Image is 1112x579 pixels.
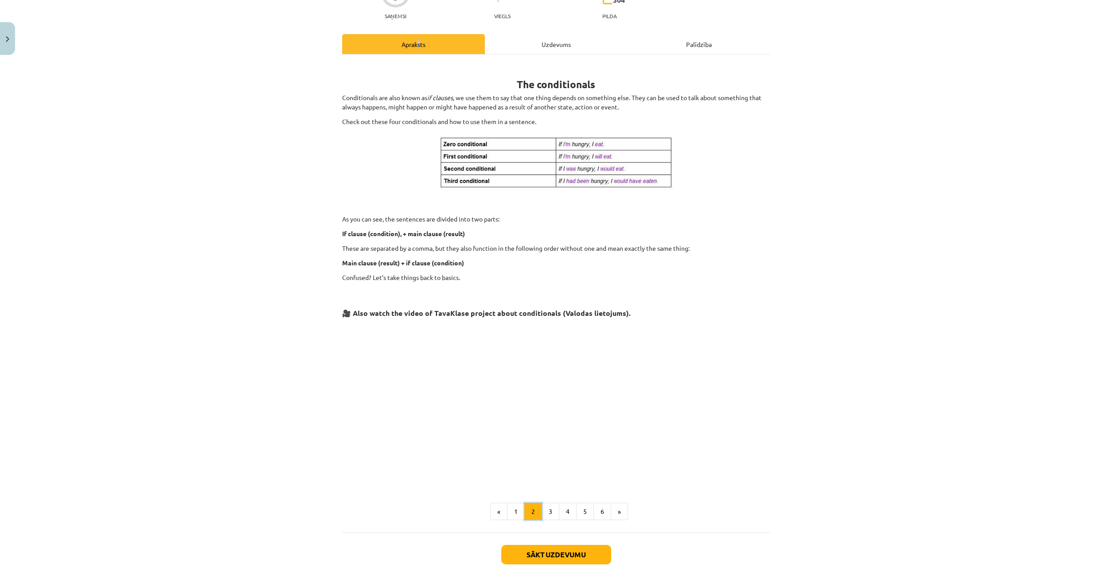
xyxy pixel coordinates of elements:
button: 2 [524,503,542,521]
p: As you can see, the sentences are divided into two parts: [342,214,770,224]
p: Check out these four conditionals and how to use them in a sentence. [342,117,770,126]
nav: Page navigation example [342,503,770,521]
div: Apraksts [342,34,485,54]
button: 4 [559,503,577,521]
button: 3 [542,503,559,521]
button: » [611,503,628,521]
button: 1 [507,503,525,521]
p: These are separated by a comma, but they also function in the following order without one and mea... [342,244,770,253]
div: Uzdevums [485,34,628,54]
p: Conditionals are also known as , we use them to say that one thing depends on something else. The... [342,93,770,112]
p: Viegls [494,13,511,19]
p: Confused? Let’s take things back to basics. [342,273,770,282]
strong: The conditionals [517,78,595,91]
p: Saņemsi [381,13,410,19]
button: Sākt uzdevumu [501,545,611,564]
img: icon-close-lesson-0947bae3869378f0d4975bcd49f059093ad1ed9edebbc8119c70593378902aed.svg [6,36,9,42]
b: Main clause (result) + if clause (condition) [342,259,464,267]
b: If clause (condition), + main clause (result) [342,229,465,237]
button: 6 [593,503,611,521]
p: pilda [602,13,616,19]
div: Palīdzība [628,34,770,54]
button: « [490,503,507,521]
i: if clauses [427,93,453,101]
button: 5 [576,503,594,521]
strong: 🎥 Also watch the video of TavaKlase project about conditionals (Valodas lietojums). [342,308,631,318]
